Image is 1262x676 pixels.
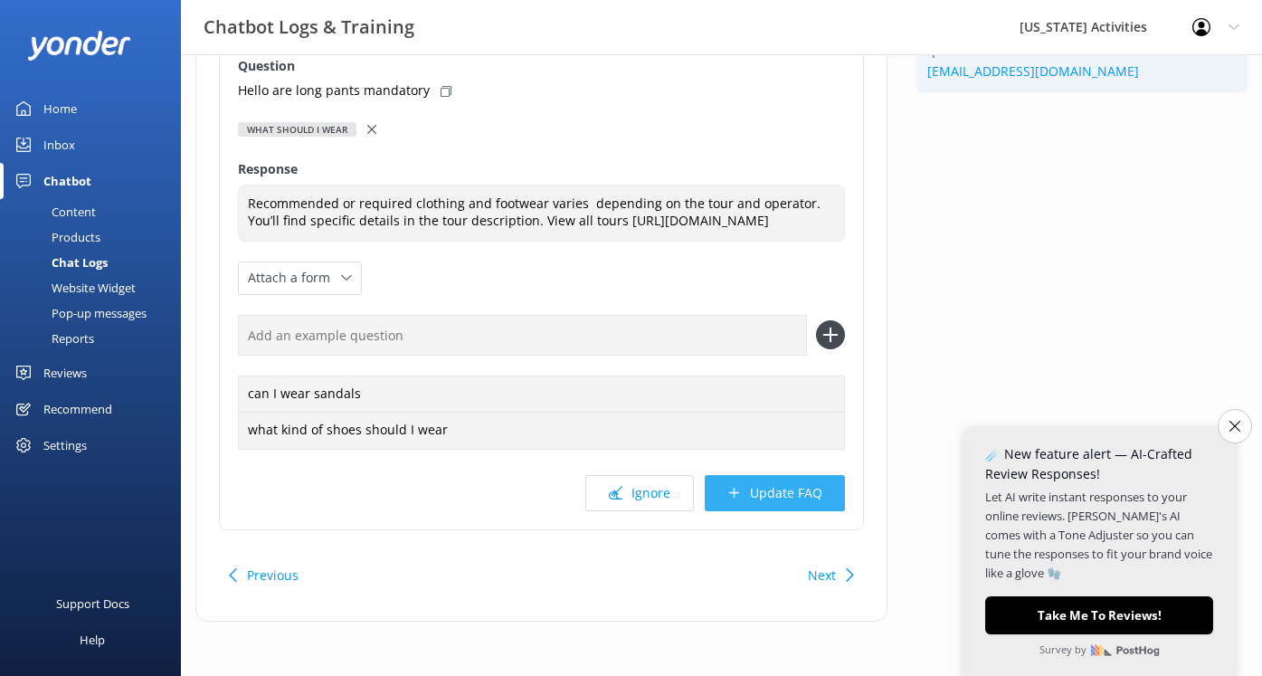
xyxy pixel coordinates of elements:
div: Chat Logs [11,250,108,275]
div: Chatbot [43,163,91,199]
div: What should I wear [238,122,356,137]
a: Content [11,199,181,224]
div: Settings [43,427,87,463]
img: yonder-white-logo.png [27,31,131,61]
button: Next [808,557,836,594]
input: Add an example question [238,315,807,356]
div: can I wear sandals [238,376,845,414]
label: Response [238,159,845,179]
div: Inbox [43,127,75,163]
a: Reports [11,326,181,351]
div: what kind of shoes should I wear [238,412,845,450]
a: Chat Logs [11,250,181,275]
a: Pop-up messages [11,300,181,326]
div: Reviews [43,355,87,391]
div: Help [80,622,105,658]
div: Pop-up messages [11,300,147,326]
div: Content [11,199,96,224]
button: Update FAQ [705,475,845,511]
div: Support Docs [56,586,129,622]
h3: Chatbot Logs & Training [204,13,414,42]
div: Website Widget [11,275,136,300]
div: Home [43,90,77,127]
a: [EMAIL_ADDRESS][DOMAIN_NAME] [927,62,1139,80]
button: Ignore [585,475,694,511]
a: Website Widget [11,275,181,300]
div: Reports [11,326,94,351]
label: Question [238,56,845,76]
button: Previous [247,557,299,594]
p: Hello are long pants mandatory [238,81,430,100]
div: Products [11,224,100,250]
span: Attach a form [248,268,341,288]
textarea: Recommended or required clothing and footwear varies depending on the tour and operator. You’ll f... [238,185,845,242]
a: Products [11,224,181,250]
div: Recommend [43,391,112,427]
